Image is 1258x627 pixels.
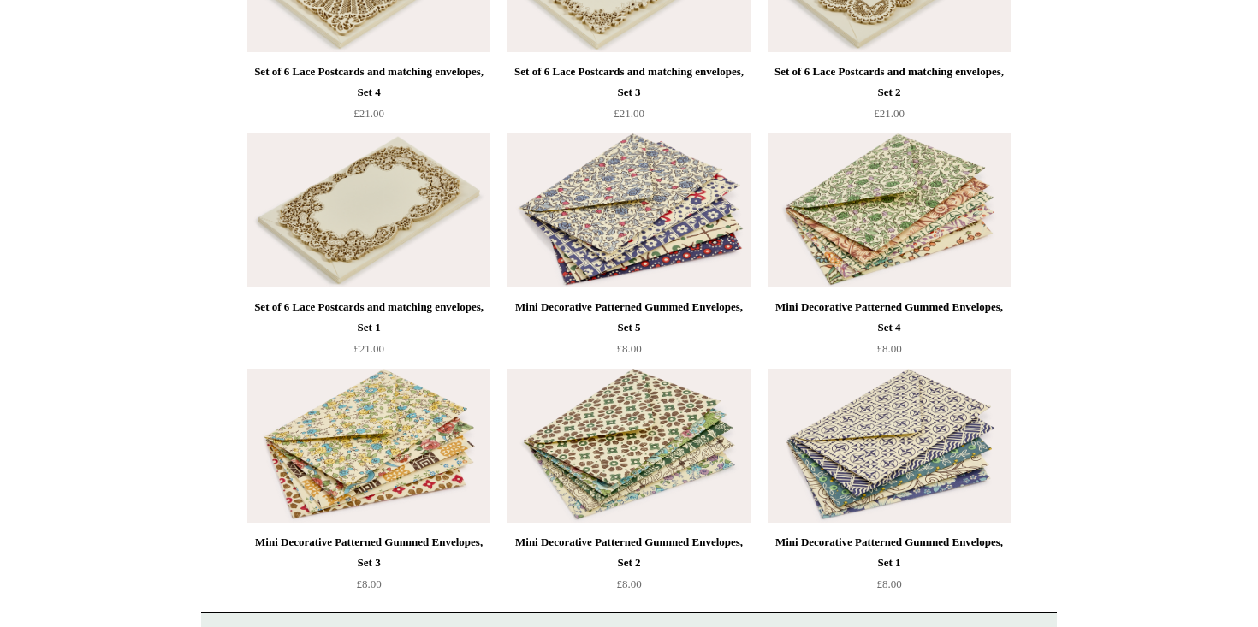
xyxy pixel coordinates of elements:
[247,532,490,602] a: Mini Decorative Patterned Gummed Envelopes, Set 3 £8.00
[512,297,746,338] div: Mini Decorative Patterned Gummed Envelopes, Set 5
[507,133,751,287] a: Mini Decorative Patterned Gummed Envelopes, Set 5 Mini Decorative Patterned Gummed Envelopes, Set 5
[768,369,1011,523] a: Mini Decorative Patterned Gummed Envelopes, Set 1 Mini Decorative Patterned Gummed Envelopes, Set 1
[507,369,751,523] img: Mini Decorative Patterned Gummed Envelopes, Set 2
[507,532,751,602] a: Mini Decorative Patterned Gummed Envelopes, Set 2 £8.00
[247,133,490,287] a: Set of 6 Lace Postcards and matching envelopes, Set 1 Set of 6 Lace Postcards and matching envelo...
[874,107,905,120] span: £21.00
[247,369,490,523] a: Mini Decorative Patterned Gummed Envelopes, Set 3 Mini Decorative Patterned Gummed Envelopes, Set 3
[768,369,1011,523] img: Mini Decorative Patterned Gummed Envelopes, Set 1
[768,297,1011,367] a: Mini Decorative Patterned Gummed Envelopes, Set 4 £8.00
[507,62,751,132] a: Set of 6 Lace Postcards and matching envelopes, Set 3 £21.00
[616,342,641,355] span: £8.00
[252,532,486,573] div: Mini Decorative Patterned Gummed Envelopes, Set 3
[247,62,490,132] a: Set of 6 Lace Postcards and matching envelopes, Set 4 £21.00
[252,297,486,338] div: Set of 6 Lace Postcards and matching envelopes, Set 1
[247,369,490,523] img: Mini Decorative Patterned Gummed Envelopes, Set 3
[768,133,1011,287] img: Mini Decorative Patterned Gummed Envelopes, Set 4
[768,532,1011,602] a: Mini Decorative Patterned Gummed Envelopes, Set 1 £8.00
[876,342,901,355] span: £8.00
[512,62,746,103] div: Set of 6 Lace Postcards and matching envelopes, Set 3
[507,297,751,367] a: Mini Decorative Patterned Gummed Envelopes, Set 5 £8.00
[876,577,901,590] span: £8.00
[356,577,381,590] span: £8.00
[507,133,751,287] img: Mini Decorative Patterned Gummed Envelopes, Set 5
[772,297,1006,338] div: Mini Decorative Patterned Gummed Envelopes, Set 4
[768,133,1011,287] a: Mini Decorative Patterned Gummed Envelopes, Set 4 Mini Decorative Patterned Gummed Envelopes, Set 4
[772,62,1006,103] div: Set of 6 Lace Postcards and matching envelopes, Set 2
[353,107,384,120] span: £21.00
[247,297,490,367] a: Set of 6 Lace Postcards and matching envelopes, Set 1 £21.00
[614,107,644,120] span: £21.00
[512,532,746,573] div: Mini Decorative Patterned Gummed Envelopes, Set 2
[507,369,751,523] a: Mini Decorative Patterned Gummed Envelopes, Set 2 Mini Decorative Patterned Gummed Envelopes, Set 2
[616,577,641,590] span: £8.00
[252,62,486,103] div: Set of 6 Lace Postcards and matching envelopes, Set 4
[353,342,384,355] span: £21.00
[772,532,1006,573] div: Mini Decorative Patterned Gummed Envelopes, Set 1
[247,133,490,287] img: Set of 6 Lace Postcards and matching envelopes, Set 1
[768,62,1011,132] a: Set of 6 Lace Postcards and matching envelopes, Set 2 £21.00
